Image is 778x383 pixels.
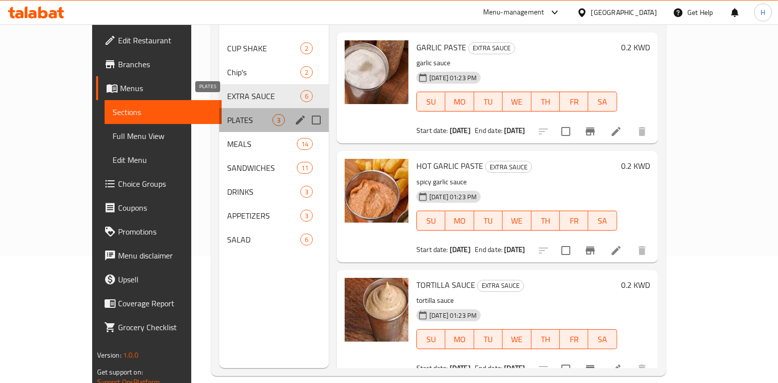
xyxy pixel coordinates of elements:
[301,68,312,77] span: 2
[416,277,475,292] span: TORTILLA SAUCE
[421,332,441,347] span: SU
[416,362,448,375] span: Start date:
[105,148,222,172] a: Edit Menu
[478,332,499,347] span: TU
[227,186,300,198] span: DRINKS
[272,114,285,126] div: items
[301,187,312,197] span: 3
[578,239,602,262] button: Branch-specific-item
[478,280,523,291] span: EXTRA SAUCE
[564,95,584,109] span: FR
[588,329,617,349] button: SA
[621,159,650,173] h6: 0.2 KWD
[425,192,481,202] span: [DATE] 01:23 PM
[450,243,471,256] b: [DATE]
[507,95,527,109] span: WE
[96,244,222,267] a: Menu disclaimer
[227,210,300,222] span: APPETIZERS
[445,211,474,231] button: MO
[96,52,222,76] a: Branches
[478,95,499,109] span: TU
[118,250,214,261] span: Menu disclaimer
[483,6,544,18] div: Menu-management
[219,204,329,228] div: APPETIZERS3
[293,113,308,128] button: edit
[124,349,139,362] span: 1.0.0
[300,66,313,78] div: items
[219,156,329,180] div: SANDWICHES11
[97,349,122,362] span: Version:
[560,329,588,349] button: FR
[96,315,222,339] a: Grocery Checklist
[507,332,527,347] span: WE
[531,92,560,112] button: TH
[96,172,222,196] a: Choice Groups
[478,214,499,228] span: TU
[118,202,214,214] span: Coupons
[578,357,602,381] button: Branch-specific-item
[227,42,300,54] span: CUP SHAKE
[475,243,503,256] span: End date:
[621,40,650,54] h6: 0.2 KWD
[592,214,613,228] span: SA
[120,82,214,94] span: Menus
[416,243,448,256] span: Start date:
[555,121,576,142] span: Select to update
[535,214,556,228] span: TH
[560,92,588,112] button: FR
[227,234,300,246] div: SALAD
[227,162,297,174] span: SANDWICHES
[219,180,329,204] div: DRINKS3
[297,139,312,149] span: 14
[297,163,312,173] span: 11
[219,108,329,132] div: PLATES3edit
[485,161,532,173] div: EXTRA SAUCE
[425,311,481,320] span: [DATE] 01:23 PM
[630,239,654,262] button: delete
[219,32,329,255] nav: Menu sections
[761,7,765,18] span: H
[445,92,474,112] button: MO
[118,321,214,333] span: Grocery Checklist
[96,267,222,291] a: Upsell
[345,159,408,223] img: HOT GARLIC PASTE
[227,90,300,102] span: EXTRA SAUCE
[592,95,613,109] span: SA
[592,332,613,347] span: SA
[564,214,584,228] span: FR
[219,84,329,108] div: EXTRA SAUCE6
[621,278,650,292] h6: 0.2 KWD
[610,126,622,137] a: Edit menu item
[118,297,214,309] span: Coverage Report
[297,162,313,174] div: items
[610,363,622,375] a: Edit menu item
[475,362,503,375] span: End date:
[416,158,483,173] span: HOT GARLIC PASTE
[578,120,602,143] button: Branch-specific-item
[96,76,222,100] a: Menus
[588,211,617,231] button: SA
[425,73,481,83] span: [DATE] 01:23 PM
[118,226,214,238] span: Promotions
[504,124,525,137] b: [DATE]
[300,42,313,54] div: items
[416,57,617,69] p: garlic sauce
[227,66,300,78] div: Chip's
[555,359,576,380] span: Select to update
[273,116,284,125] span: 3
[475,124,503,137] span: End date:
[449,332,470,347] span: MO
[118,178,214,190] span: Choice Groups
[96,220,222,244] a: Promotions
[301,44,312,53] span: 2
[113,130,214,142] span: Full Menu View
[227,138,297,150] div: MEALS
[503,211,531,231] button: WE
[535,332,556,347] span: TH
[474,329,503,349] button: TU
[445,329,474,349] button: MO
